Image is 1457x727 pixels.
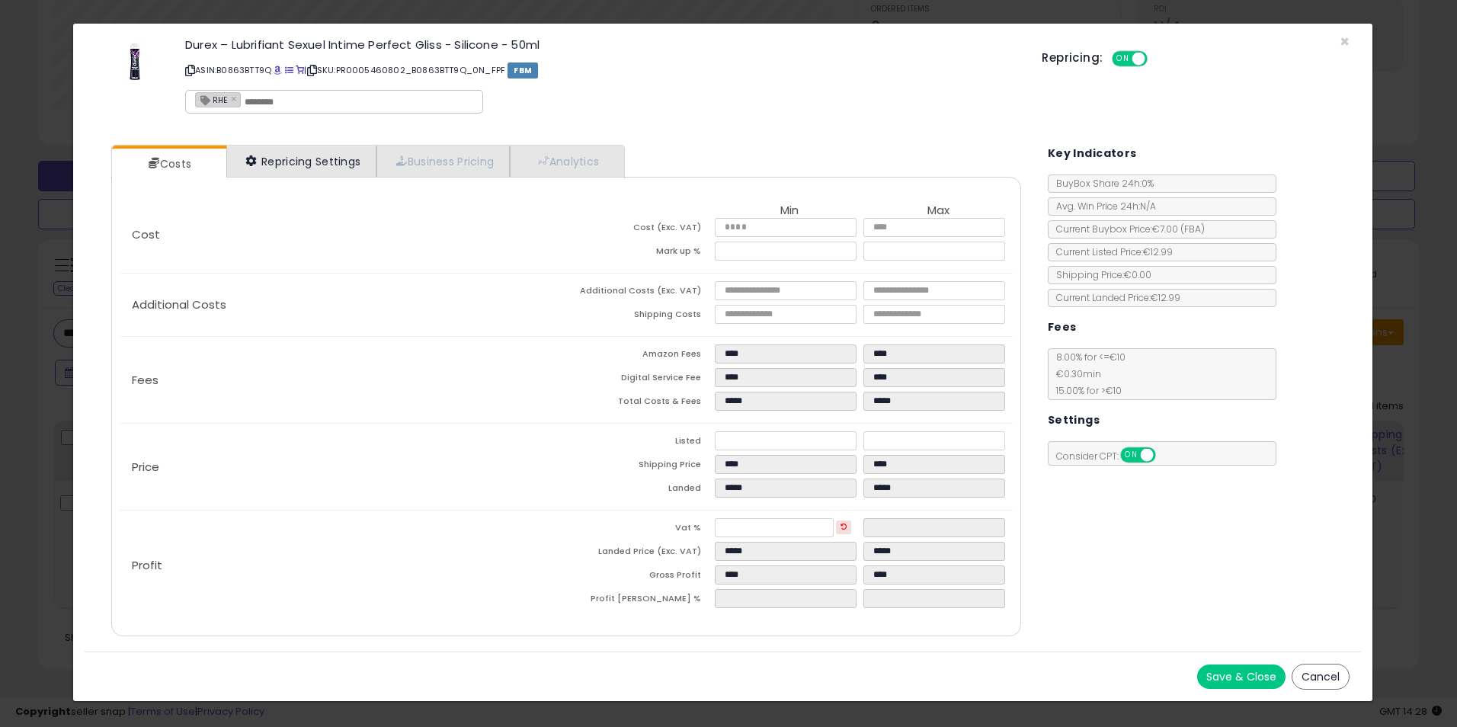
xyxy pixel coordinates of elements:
[1292,664,1350,690] button: Cancel
[112,39,158,85] img: 31IIgg-EohL._SL60_.jpg
[120,559,566,572] p: Profit
[185,39,1019,50] h3: Durex – Lubrifiant Sexuel Intime Perfect Gliss - Silicone - 50ml
[231,91,240,105] a: ×
[112,149,225,179] a: Costs
[510,146,623,177] a: Analytics
[566,392,715,415] td: Total Costs & Fees
[120,229,566,241] p: Cost
[1340,30,1350,53] span: ×
[566,542,715,565] td: Landed Price (Exc. VAT)
[1197,665,1286,689] button: Save & Close
[508,62,538,78] span: FBM
[1048,411,1100,430] h5: Settings
[196,93,227,106] span: RHE
[566,518,715,542] td: Vat %
[274,64,282,76] a: BuyBox page
[376,146,510,177] a: Business Pricing
[1122,449,1141,462] span: ON
[566,589,715,613] td: Profit [PERSON_NAME] %
[1049,223,1205,235] span: Current Buybox Price:
[1145,53,1170,66] span: OFF
[1049,450,1176,463] span: Consider CPT:
[1049,367,1101,380] span: €0.30 min
[1152,223,1205,235] span: €7.00
[1114,53,1133,66] span: ON
[120,461,566,473] p: Price
[185,58,1019,82] p: ASIN: B0863BTT9Q | SKU: PR0005460802_B0863BTT9Q_0N_FPF
[1180,223,1205,235] span: ( FBA )
[1048,318,1077,337] h5: Fees
[1049,177,1154,190] span: BuyBox Share 24h: 0%
[566,281,715,305] td: Additional Costs (Exc. VAT)
[566,479,715,502] td: Landed
[1049,351,1126,397] span: 8.00 % for <= €10
[1042,52,1103,64] h5: Repricing:
[566,565,715,589] td: Gross Profit
[120,299,566,311] p: Additional Costs
[566,242,715,265] td: Mark up %
[1049,291,1180,304] span: Current Landed Price: €12.99
[120,374,566,386] p: Fees
[296,64,304,76] a: Your listing only
[863,204,1012,218] th: Max
[1048,144,1137,163] h5: Key Indicators
[566,431,715,455] td: Listed
[226,146,377,177] a: Repricing Settings
[1049,245,1173,258] span: Current Listed Price: €12.99
[285,64,293,76] a: All offer listings
[1049,200,1156,213] span: Avg. Win Price 24h: N/A
[715,204,863,218] th: Min
[1153,449,1177,462] span: OFF
[566,218,715,242] td: Cost (Exc. VAT)
[566,368,715,392] td: Digital Service Fee
[566,455,715,479] td: Shipping Price
[566,344,715,368] td: Amazon Fees
[1049,268,1151,281] span: Shipping Price: €0.00
[1049,384,1122,397] span: 15.00 % for > €10
[566,305,715,328] td: Shipping Costs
